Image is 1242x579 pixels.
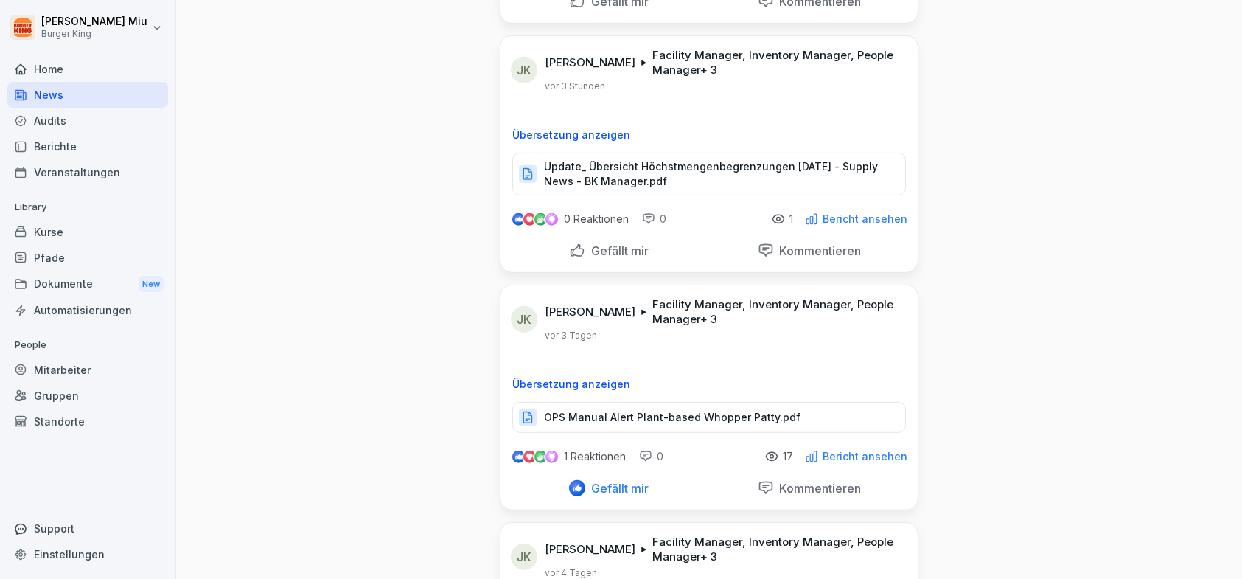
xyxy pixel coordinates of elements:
[652,297,900,327] p: Facility Manager, Inventory Manager, People Manager + 3
[139,276,164,293] div: New
[7,541,168,567] a: Einstellungen
[545,212,558,226] img: inspiring
[585,243,649,258] p: Gefällt mir
[7,271,168,298] a: DokumenteNew
[512,171,906,186] a: Update_ Übersicht Höchstmengenbegrenzungen [DATE] - Supply News - BK Manager.pdf
[512,378,906,390] p: Übersetzung anzeigen
[545,55,635,70] p: [PERSON_NAME]
[823,451,907,462] p: Bericht ansehen
[545,305,635,319] p: [PERSON_NAME]
[7,195,168,219] p: Library
[524,214,535,225] img: love
[585,481,649,496] p: Gefällt mir
[524,451,535,462] img: love
[652,48,900,77] p: Facility Manager, Inventory Manager, People Manager + 3
[774,481,862,496] p: Kommentieren
[564,213,629,225] p: 0 Reaktionen
[7,245,168,271] a: Pfade
[7,357,168,383] a: Mitarbeiter
[534,213,547,226] img: celebrate
[7,383,168,409] a: Gruppen
[823,213,907,225] p: Bericht ansehen
[534,451,547,463] img: celebrate
[789,213,793,225] p: 1
[7,82,168,108] a: News
[545,330,597,341] p: vor 3 Tagen
[512,129,906,141] p: Übersetzung anzeigen
[639,449,663,464] div: 0
[511,544,537,570] div: JK
[545,80,605,92] p: vor 3 Stunden
[545,567,597,579] p: vor 4 Tagen
[7,409,168,434] a: Standorte
[564,451,626,462] p: 1 Reaktionen
[7,108,168,134] a: Audits
[7,271,168,298] div: Dokumente
[7,159,168,185] a: Veranstaltungen
[783,451,793,462] p: 17
[774,243,862,258] p: Kommentieren
[544,159,890,189] p: Update_ Übersicht Höchstmengenbegrenzungen [DATE] - Supply News - BK Manager.pdf
[7,134,168,159] a: Berichte
[512,415,906,429] a: OPS Manual Alert Plant-based Whopper Patty.pdf
[511,57,537,83] div: JK
[545,542,635,557] p: [PERSON_NAME]
[652,535,900,564] p: Facility Manager, Inventory Manager, People Manager + 3
[7,516,168,541] div: Support
[7,333,168,357] p: People
[544,410,800,425] p: OPS Manual Alert Plant-based Whopper Patty.pdf
[41,29,147,39] p: Burger King
[7,297,168,323] a: Automatisierungen
[513,451,525,462] img: like
[513,213,525,225] img: like
[511,306,537,333] div: JK
[545,450,558,463] img: inspiring
[7,56,168,82] a: Home
[642,212,666,226] div: 0
[41,15,147,28] p: [PERSON_NAME] Miu
[7,219,168,245] a: Kurse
